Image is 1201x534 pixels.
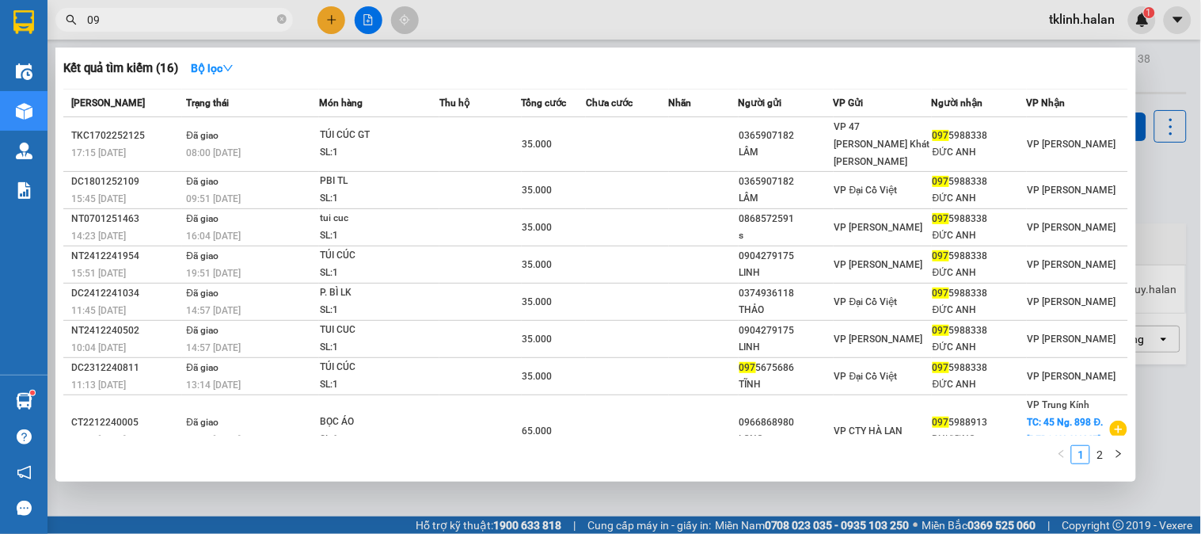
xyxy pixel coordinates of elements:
span: Đã giao [186,288,219,299]
div: ĐỨC ANH [933,376,1026,393]
div: TKC1702252125 [71,128,181,144]
span: 08:00 [DATE] [186,147,241,158]
span: Đã giao [186,417,219,428]
span: close-circle [277,13,287,28]
div: TÚI CÚC [320,359,439,376]
li: 2 [1090,445,1109,464]
span: VP [PERSON_NAME] [834,334,923,345]
span: VP [PERSON_NAME] [1028,222,1116,233]
span: Nhãn [669,97,692,109]
span: 65.000 [523,425,553,437]
div: DC2412241034 [71,285,181,302]
span: close-circle [277,14,287,24]
span: VP CTY HÀ LAN [834,425,903,437]
div: SL: 1 [320,339,439,357]
div: ĐỨC ANH [933,265,1026,281]
div: 0904279175 [739,248,833,265]
span: Chưa cước [586,97,633,109]
span: VP [PERSON_NAME] [1028,296,1116,307]
input: Tìm tên, số ĐT hoặc mã đơn [87,11,274,29]
img: warehouse-icon [16,103,32,120]
div: PBI TL [320,173,439,190]
span: Người nhận [932,97,983,109]
span: right [1114,449,1123,459]
div: TÚI CÚC [320,247,439,265]
h3: Kết quả tìm kiếm ( 16 ) [63,60,178,77]
span: 097 [933,325,949,336]
span: 097 [739,362,756,373]
span: Đã giao [186,325,219,336]
span: 097 [933,288,949,299]
span: VP 47 [PERSON_NAME] Khát [PERSON_NAME] [834,121,930,167]
div: LINH [739,265,833,281]
div: SL: 1 [320,144,439,162]
img: warehouse-icon [16,143,32,159]
div: 5988338 [933,322,1026,339]
div: 5988338 [933,248,1026,265]
span: VP Đại Cồ Việt [834,296,898,307]
div: 5988338 [933,128,1026,144]
div: 5988913 [933,414,1026,431]
span: VP Nhận [1027,97,1066,109]
div: 5988338 [933,174,1026,190]
img: solution-icon [16,182,32,199]
span: VP [PERSON_NAME] [1028,259,1116,270]
div: ĐỨC ANH [933,339,1026,356]
div: 0904279175 [739,322,833,339]
button: left [1052,445,1071,464]
img: warehouse-icon [16,63,32,80]
div: TUI CUC [320,322,439,339]
span: 35.000 [523,185,553,196]
span: Trạng thái [186,97,229,109]
span: 35.000 [523,139,553,150]
span: VP [PERSON_NAME] [1028,139,1116,150]
span: Đã giao [186,130,219,141]
div: 0365907182 [739,128,833,144]
div: NT0701251463 [71,211,181,227]
span: 11:13 [DATE] [71,380,126,391]
span: VP [PERSON_NAME] [1028,334,1116,345]
span: message [17,501,32,516]
div: SL: 1 [320,376,439,394]
div: P. BÌ LK [320,284,439,302]
span: 097 [933,176,949,187]
div: 0966868980 [739,414,833,431]
span: 097 [933,362,949,373]
span: Món hàng [319,97,363,109]
div: SL: 1 [320,431,439,448]
div: DC1801252109 [71,174,181,190]
span: 09:51 [DATE] [186,193,241,204]
div: SL: 1 [320,190,439,208]
span: down [222,63,234,74]
span: notification [17,465,32,480]
span: search [66,14,77,25]
span: Người gửi [739,97,782,109]
div: 5988338 [933,285,1026,302]
span: VP Trung Kính [1028,399,1090,410]
span: left [1057,449,1066,459]
span: VP [PERSON_NAME] [834,259,923,270]
li: 1 [1071,445,1090,464]
div: NT2412241954 [71,248,181,265]
span: VP Gửi [834,97,864,109]
span: 17:15 [DATE] [71,147,126,158]
span: 13:14 [DATE] [186,380,241,391]
span: Thu hộ [439,97,469,109]
span: VP [PERSON_NAME] [1028,185,1116,196]
span: TC: 45 Ng. 898 Đ. [PERSON_NAME] T... [1028,417,1104,463]
span: 14:57 [DATE] [186,342,241,353]
div: 5988338 [933,211,1026,227]
div: LÂM [739,144,833,161]
div: tui cuc [320,210,439,227]
li: Next Page [1109,445,1128,464]
span: 14:57 [DATE] [186,305,241,316]
span: 15:51 [DATE] [71,268,126,279]
span: Đã giao [186,213,219,224]
div: CT2212240005 [71,414,181,431]
span: Tổng cước [522,97,567,109]
div: ĐỨC ANH [933,302,1026,318]
span: VP Đại Cồ Việt [834,185,898,196]
span: 097 [933,417,949,428]
span: 08:58 [DATE] [186,434,241,445]
button: Bộ lọcdown [178,55,246,81]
